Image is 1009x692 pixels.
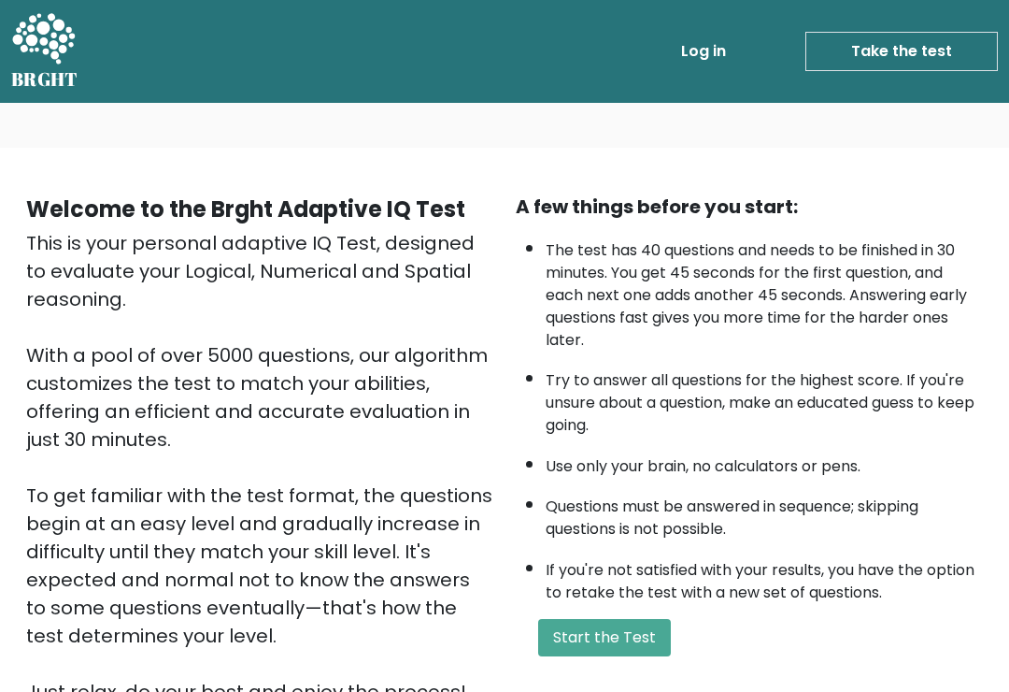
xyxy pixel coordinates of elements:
[11,68,78,91] h5: BRGHT
[546,486,983,541] li: Questions must be answered in sequence; skipping questions is not possible.
[546,550,983,604] li: If you're not satisfied with your results, you have the option to retake the test with a new set ...
[546,230,983,352] li: The test has 40 questions and needs to be finished in 30 minutes. You get 45 seconds for the firs...
[11,7,78,95] a: BRGHT
[516,193,983,221] div: A few things before you start:
[674,33,733,70] a: Log in
[546,360,983,437] li: Try to answer all questions for the highest score. If you're unsure about a question, make an edu...
[546,446,983,478] li: Use only your brain, no calculators or pens.
[805,32,998,71] a: Take the test
[538,619,671,656] button: Start the Test
[26,194,465,224] b: Welcome to the Brght Adaptive IQ Test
